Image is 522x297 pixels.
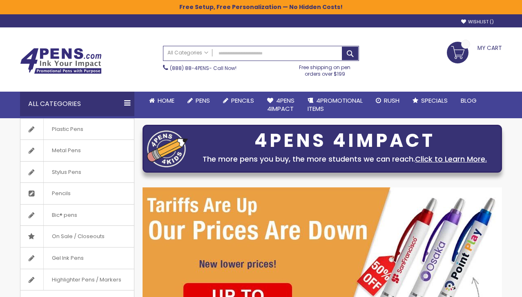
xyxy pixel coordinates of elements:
[216,92,261,110] a: Pencils
[143,92,181,110] a: Home
[267,96,294,113] span: 4Pens 4impact
[308,96,363,113] span: 4PROMOTIONAL ITEMS
[196,96,210,105] span: Pens
[20,205,134,226] a: Bic® pens
[20,119,134,140] a: Plastic Pens
[301,92,369,118] a: 4PROMOTIONALITEMS
[461,19,494,25] a: Wishlist
[20,248,134,269] a: Gel Ink Pens
[147,130,188,167] img: four_pen_logo.png
[167,49,208,56] span: All Categories
[20,92,134,116] div: All Categories
[192,153,497,165] div: The more pens you buy, the more students we can reach.
[20,183,134,204] a: Pencils
[20,48,102,74] img: 4Pens Custom Pens and Promotional Products
[170,65,209,72] a: (888) 88-4PENS
[181,92,216,110] a: Pens
[20,140,134,161] a: Metal Pens
[20,162,134,183] a: Stylus Pens
[231,96,254,105] span: Pencils
[170,65,236,72] span: - Call Now!
[406,92,454,110] a: Specials
[20,269,134,290] a: Highlighter Pens / Markers
[43,119,91,140] span: Plastic Pens
[43,269,129,290] span: Highlighter Pens / Markers
[384,96,399,105] span: Rush
[369,92,406,110] a: Rush
[421,96,448,105] span: Specials
[43,162,89,183] span: Stylus Pens
[43,205,85,226] span: Bic® pens
[43,248,92,269] span: Gel Ink Pens
[163,46,212,60] a: All Categories
[454,92,483,110] a: Blog
[192,132,497,149] div: 4PENS 4IMPACT
[291,61,359,77] div: Free shipping on pen orders over $199
[43,140,89,161] span: Metal Pens
[158,96,174,105] span: Home
[461,96,477,105] span: Blog
[43,183,79,204] span: Pencils
[43,226,113,247] span: On Sale / Closeouts
[20,226,134,247] a: On Sale / Closeouts
[415,154,487,164] a: Click to Learn More.
[261,92,301,118] a: 4Pens4impact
